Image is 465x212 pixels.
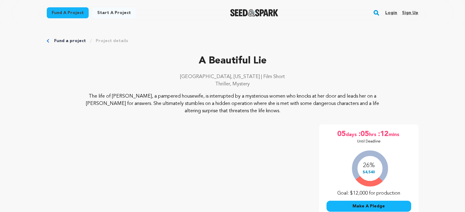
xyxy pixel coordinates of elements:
span: 05 [337,129,346,139]
a: Fund a project [54,38,86,44]
a: Project details [96,38,128,44]
button: Make A Pledge [327,201,411,212]
span: mins [389,129,400,139]
p: The life of [PERSON_NAME], a pampered housewife, is interrupted by a mysterious women who knocks ... [84,93,381,115]
p: [GEOGRAPHIC_DATA], [US_STATE] | Film Short [47,73,419,81]
a: Seed&Spark Homepage [230,9,278,16]
div: Breadcrumb [47,38,419,44]
span: :12 [378,129,389,139]
span: days [346,129,358,139]
span: :05 [358,129,369,139]
a: Login [385,8,397,18]
p: A Beautiful Lie [47,54,419,68]
a: Sign up [402,8,418,18]
img: Seed&Spark Logo Dark Mode [230,9,278,16]
p: Thriller, Mystery [47,81,419,88]
a: Fund a project [47,7,89,18]
a: Start a project [92,7,136,18]
p: Until Deadline [357,139,381,144]
span: hrs [369,129,378,139]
